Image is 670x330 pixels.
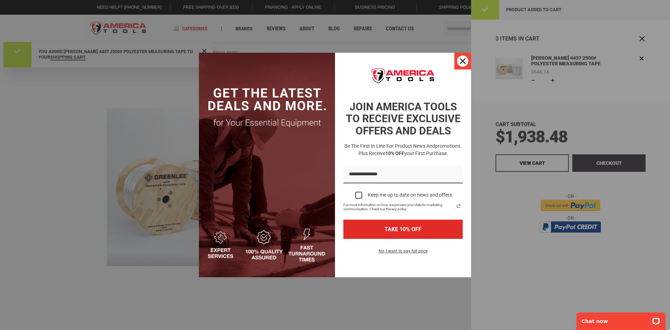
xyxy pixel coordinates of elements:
[572,308,670,330] iframe: LiveChat chat widget
[373,247,433,259] button: No, I want to pay full price
[343,166,463,183] input: Email field
[343,220,463,239] button: TAKE 10% OFF
[454,202,463,210] svg: link icon
[368,192,452,198] div: Keep me up to date on news and offers
[385,151,404,156] strong: 10% OFF
[342,142,464,157] h3: Be the first in line for product news and
[346,101,461,137] strong: JOIN AMERICA TOOLS TO RECEIVE EXCLUSIVE OFFERS AND DEALS
[343,203,454,211] span: For more information on how we process your data for marketing communication. Check our Privacy p...
[454,202,463,210] a: Read our Privacy Policy
[454,53,471,69] button: Close
[460,58,466,64] svg: close icon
